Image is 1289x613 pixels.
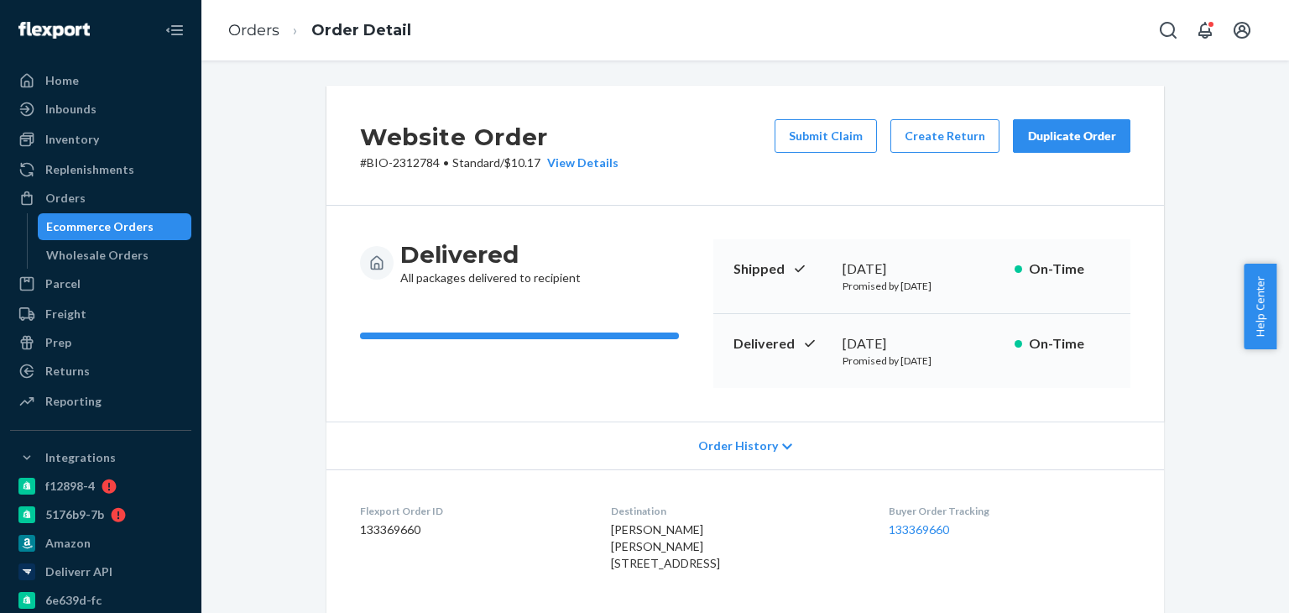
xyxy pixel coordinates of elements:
dt: Destination [611,504,861,518]
div: [DATE] [843,259,1001,279]
h3: Delivered [400,239,581,270]
a: Prep [10,329,191,356]
a: Replenishments [10,156,191,183]
a: f12898-4 [10,473,191,500]
div: Orders [45,190,86,207]
a: Home [10,67,191,94]
a: Deliverr API [10,558,191,585]
button: Submit Claim [775,119,877,153]
ol: breadcrumbs [215,6,425,55]
button: Duplicate Order [1013,119,1130,153]
div: All packages delivered to recipient [400,239,581,286]
span: • [443,155,449,170]
div: Prep [45,334,71,351]
div: Returns [45,363,90,380]
p: Delivered [733,334,829,354]
div: [DATE] [843,334,1001,354]
a: Order Detail [311,21,411,39]
h2: Website Order [360,119,618,155]
button: View Details [540,155,618,171]
a: Returns [10,358,191,385]
img: Flexport logo [18,22,90,39]
a: Parcel [10,270,191,297]
button: Close Navigation [158,13,191,47]
p: Promised by [DATE] [843,279,1001,293]
button: Open notifications [1188,13,1222,47]
button: Help Center [1244,264,1276,349]
span: [PERSON_NAME] [PERSON_NAME] [STREET_ADDRESS] [611,522,720,570]
a: Orders [228,21,279,39]
a: 5176b9-7b [10,501,191,528]
dd: 133369660 [360,521,584,538]
div: Wholesale Orders [46,247,149,264]
button: Open Search Box [1151,13,1185,47]
div: 6e639d-fc [45,592,102,609]
p: On-Time [1029,259,1110,279]
div: Replenishments [45,161,134,178]
a: Reporting [10,388,191,415]
div: Freight [45,306,86,322]
div: Reporting [45,393,102,410]
a: 133369660 [889,522,949,537]
div: Amazon [45,535,91,552]
dt: Flexport Order ID [360,504,584,518]
a: Orders [10,185,191,212]
button: Open account menu [1225,13,1259,47]
iframe: Opens a widget where you can chat to one of our agents [1182,563,1272,605]
div: Duplicate Order [1027,128,1116,144]
p: # BIO-2312784 / $10.17 [360,155,618,171]
div: f12898-4 [45,478,95,495]
div: Inbounds [45,101,97,118]
a: Freight [10,301,191,327]
button: Create Return [890,119,999,153]
div: Deliverr API [45,563,112,580]
p: On-Time [1029,334,1110,354]
span: Standard [452,155,500,170]
button: Integrations [10,444,191,471]
div: Parcel [45,275,81,292]
a: Wholesale Orders [38,242,192,269]
a: Inbounds [10,96,191,123]
dt: Buyer Order Tracking [889,504,1130,518]
div: Integrations [45,449,116,466]
span: Order History [698,437,778,454]
div: Home [45,72,79,89]
a: Amazon [10,530,191,557]
a: Inventory [10,126,191,153]
div: Ecommerce Orders [46,218,154,235]
p: Shipped [733,259,829,279]
div: Inventory [45,131,99,148]
p: Promised by [DATE] [843,354,1001,368]
a: Ecommerce Orders [38,213,192,240]
div: 5176b9-7b [45,506,104,523]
